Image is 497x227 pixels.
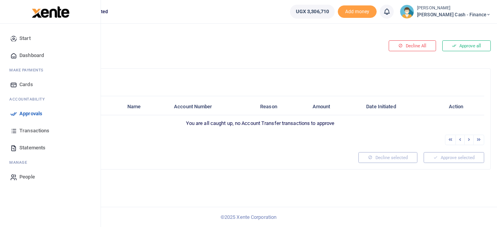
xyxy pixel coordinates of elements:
a: Statements [6,139,94,156]
th: Reason: activate to sort column ascending [256,99,308,115]
span: Start [19,35,31,42]
small: [PERSON_NAME] [417,5,491,12]
a: Start [6,30,94,47]
li: M [6,156,94,168]
span: Approvals [19,110,42,118]
h4: Account Transfer [36,75,484,83]
button: Approve all [442,40,491,51]
li: M [6,64,94,76]
span: Transactions [19,127,49,135]
li: Toup your wallet [338,5,377,18]
span: countability [15,96,45,102]
img: logo-large [32,6,70,18]
span: Cards [19,81,33,88]
a: Approvals [6,105,94,122]
span: Statements [19,144,45,152]
th: Amount: activate to sort column ascending [308,99,362,115]
li: Ac [6,93,94,105]
a: UGX 3,306,710 [290,5,335,19]
a: Back to categories [28,45,335,58]
span: UGX 3,306,710 [296,8,329,16]
h4: Pending your approval [30,33,335,42]
span: anage [13,159,28,165]
a: Transactions [6,122,94,139]
th: Name: activate to sort column ascending [123,99,170,115]
a: Cards [6,76,94,93]
span: Dashboard [19,52,44,59]
a: Add money [338,8,377,14]
a: profile-user [PERSON_NAME] [PERSON_NAME] Cash - Finance [400,5,491,19]
img: profile-user [400,5,414,19]
button: Decline All [389,40,436,51]
li: Wallet ballance [287,5,338,19]
span: People [19,173,35,181]
a: logo-small logo-large logo-large [31,9,70,14]
div: Showing 0 to 0 of 0 entries [36,134,257,146]
th: Action: activate to sort column ascending [435,99,484,115]
td: You are all caught up, no Account Transfer transactions to approve [36,115,484,132]
span: ake Payments [13,67,43,73]
span: [PERSON_NAME] Cash - Finance [417,11,491,18]
th: Account Number: activate to sort column ascending [170,99,256,115]
a: Dashboard [6,47,94,64]
span: Add money [338,5,377,18]
a: People [6,168,94,185]
th: Date Initiated: activate to sort column ascending [362,99,435,115]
